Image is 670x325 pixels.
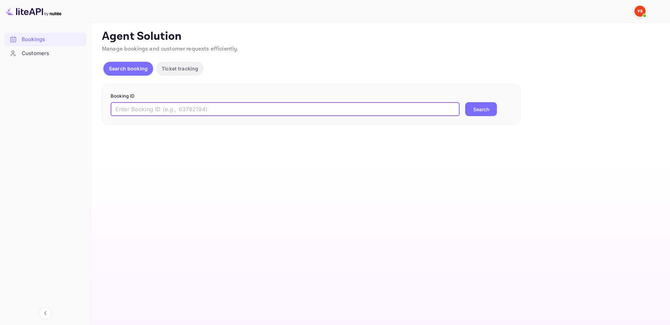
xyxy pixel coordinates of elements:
div: Customers [22,50,83,58]
p: Agent Solution [102,30,657,44]
div: Bookings [22,36,83,44]
button: Collapse navigation [39,307,52,319]
img: LiteAPI logo [6,6,61,17]
button: Search [465,102,497,116]
a: Bookings [4,33,86,46]
p: Ticket tracking [162,65,198,72]
img: Yandex Support [634,6,646,17]
p: Booking ID [111,93,512,100]
span: Manage bookings and customer requests efficiently. [102,45,239,53]
p: Search booking [109,65,148,72]
input: Enter Booking ID (e.g., 63782194) [111,102,460,116]
a: Customers [4,47,86,60]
